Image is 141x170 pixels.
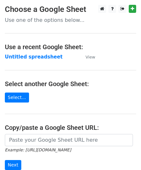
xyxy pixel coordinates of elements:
input: Next [5,160,21,170]
small: Example: [URL][DOMAIN_NAME] [5,148,71,152]
a: View [79,54,95,60]
h4: Copy/paste a Google Sheet URL: [5,124,136,131]
p: Use one of the options below... [5,17,136,23]
small: View [86,55,95,59]
input: Paste your Google Sheet URL here [5,134,133,146]
a: Untitled spreadsheet [5,54,63,60]
h4: Select another Google Sheet: [5,80,136,88]
h4: Use a recent Google Sheet: [5,43,136,51]
a: Select... [5,93,29,103]
h3: Choose a Google Sheet [5,5,136,14]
